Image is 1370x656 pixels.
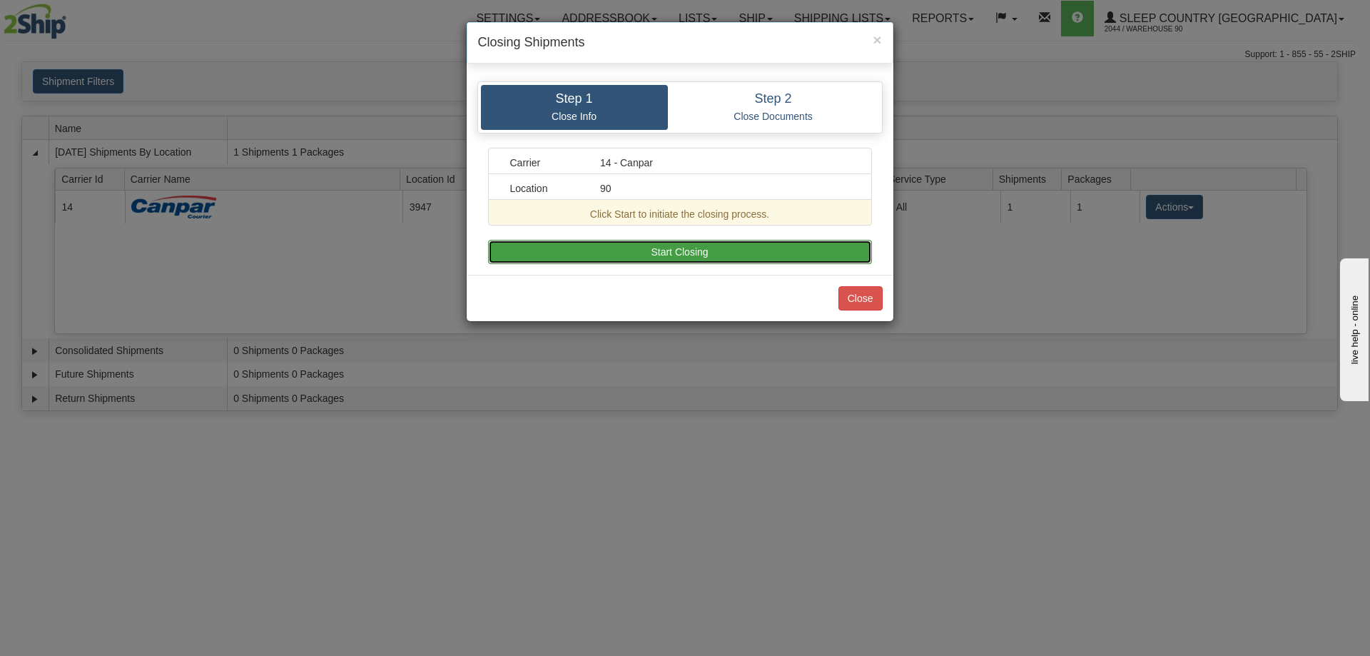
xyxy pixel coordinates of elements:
[838,286,883,311] button: Close
[499,207,861,221] div: Click Start to initiate the closing process.
[873,31,881,48] span: ×
[589,156,861,170] div: 14 - Canpar
[679,92,868,106] h4: Step 2
[11,12,132,23] div: live help - online
[668,85,879,130] a: Step 2 Close Documents
[481,85,668,130] a: Step 1 Close Info
[499,156,590,170] div: Carrier
[492,92,657,106] h4: Step 1
[488,240,872,264] button: Start Closing
[589,181,861,196] div: 90
[679,110,868,123] p: Close Documents
[492,110,657,123] p: Close Info
[478,34,882,52] h4: Closing Shipments
[499,181,590,196] div: Location
[873,32,881,47] button: Close
[1337,255,1369,400] iframe: chat widget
